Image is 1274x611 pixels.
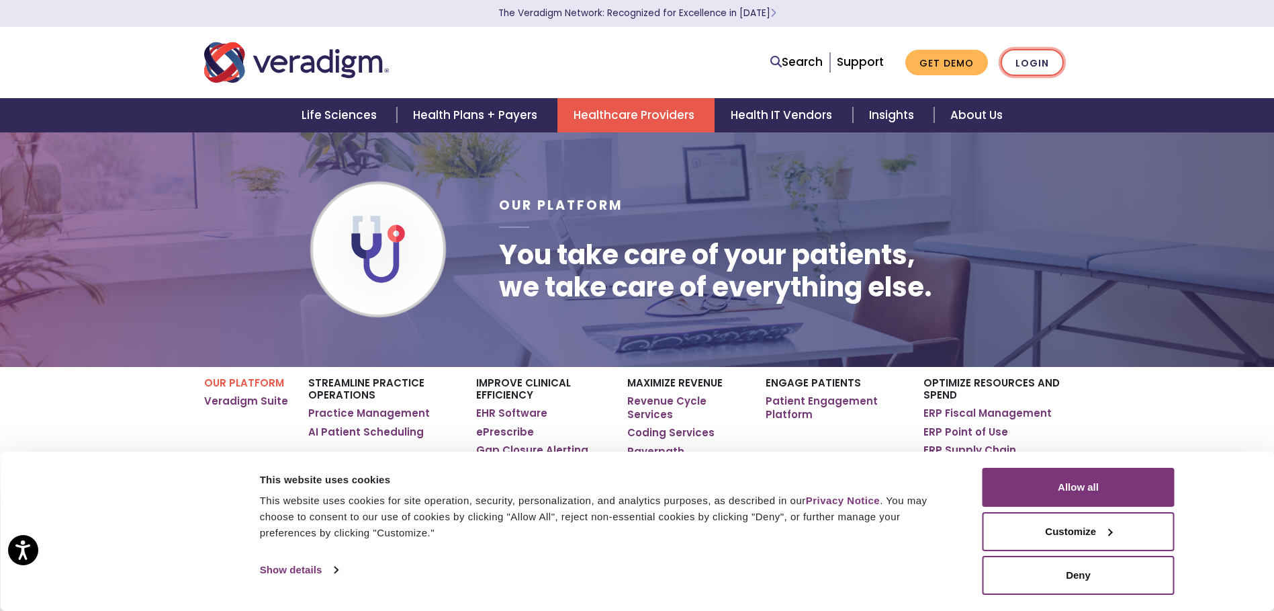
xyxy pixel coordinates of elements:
[627,426,715,440] a: Coding Services
[766,395,903,421] a: Patient Engagement Platform
[934,98,1019,132] a: About Us
[983,468,1175,507] button: Allow all
[204,40,389,85] img: Veradigm logo
[308,407,430,420] a: Practice Management
[260,493,952,541] div: This website uses cookies for site operation, security, personalization, and analytics purposes, ...
[923,425,1008,439] a: ERP Point of Use
[627,445,745,471] a: Payerpath Clearinghouse
[557,98,715,132] a: Healthcare Providers
[498,7,776,19] a: The Veradigm Network: Recognized for Excellence in [DATE]Learn More
[806,495,880,506] a: Privacy Notice
[499,239,932,303] h1: You take care of your patients, we take care of everything else.
[499,196,623,214] span: Our Platform
[627,395,745,421] a: Revenue Cycle Services
[285,98,397,132] a: Life Sciences
[983,512,1175,551] button: Customize
[308,425,424,439] a: AI Patient Scheduling
[476,425,534,439] a: ePrescribe
[397,98,557,132] a: Health Plans + Payers
[837,54,884,70] a: Support
[260,472,952,488] div: This website uses cookies
[715,98,852,132] a: Health IT Vendors
[770,7,776,19] span: Learn More
[260,560,338,580] a: Show details
[905,50,988,76] a: Get Demo
[923,444,1016,457] a: ERP Supply Chain
[983,556,1175,595] button: Deny
[770,53,823,71] a: Search
[204,395,288,408] a: Veradigm Suite
[923,407,1052,420] a: ERP Fiscal Management
[476,407,547,420] a: EHR Software
[853,98,934,132] a: Insights
[1001,49,1064,77] a: Login
[476,444,588,457] a: Gap Closure Alerting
